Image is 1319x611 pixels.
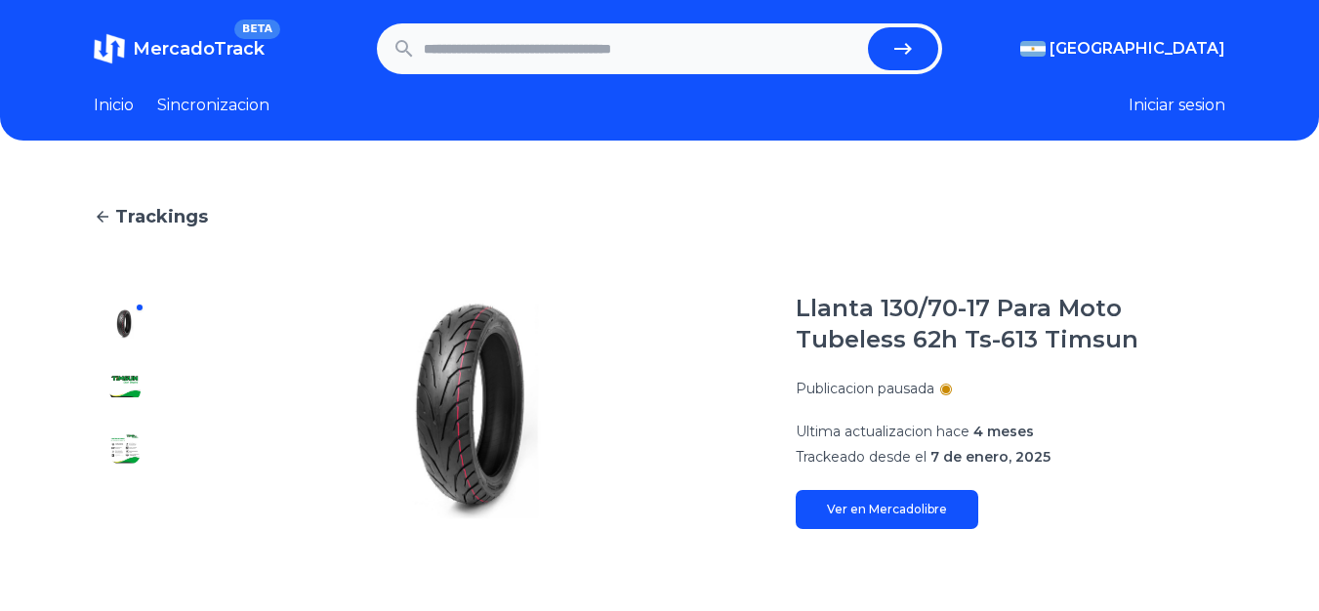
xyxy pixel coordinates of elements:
[109,433,141,465] img: Llanta 130/70-17 Para Moto Tubeless 62h Ts-613 Timsun
[94,94,134,117] a: Inicio
[157,94,269,117] a: Sincronizacion
[796,448,927,466] span: Trackeado desde el
[796,293,1225,355] h1: Llanta 130/70-17 Para Moto Tubeless 62h Ts-613 Timsun
[796,423,969,440] span: Ultima actualizacion hace
[930,448,1051,466] span: 7 de enero, 2025
[109,308,141,340] img: Llanta 130/70-17 Para Moto Tubeless 62h Ts-613 Timsun
[94,33,125,64] img: MercadoTrack
[973,423,1034,440] span: 4 meses
[115,203,208,230] span: Trackings
[1020,37,1225,61] button: [GEOGRAPHIC_DATA]
[1129,94,1225,117] button: Iniciar sesion
[234,20,280,39] span: BETA
[1020,41,1046,57] img: Argentina
[195,293,757,529] img: Llanta 130/70-17 Para Moto Tubeless 62h Ts-613 Timsun
[796,490,978,529] a: Ver en Mercadolibre
[133,38,265,60] span: MercadoTrack
[796,379,934,398] p: Publicacion pausada
[94,33,265,64] a: MercadoTrackBETA
[109,371,141,402] img: Llanta 130/70-17 Para Moto Tubeless 62h Ts-613 Timsun
[1050,37,1225,61] span: [GEOGRAPHIC_DATA]
[94,203,1225,230] a: Trackings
